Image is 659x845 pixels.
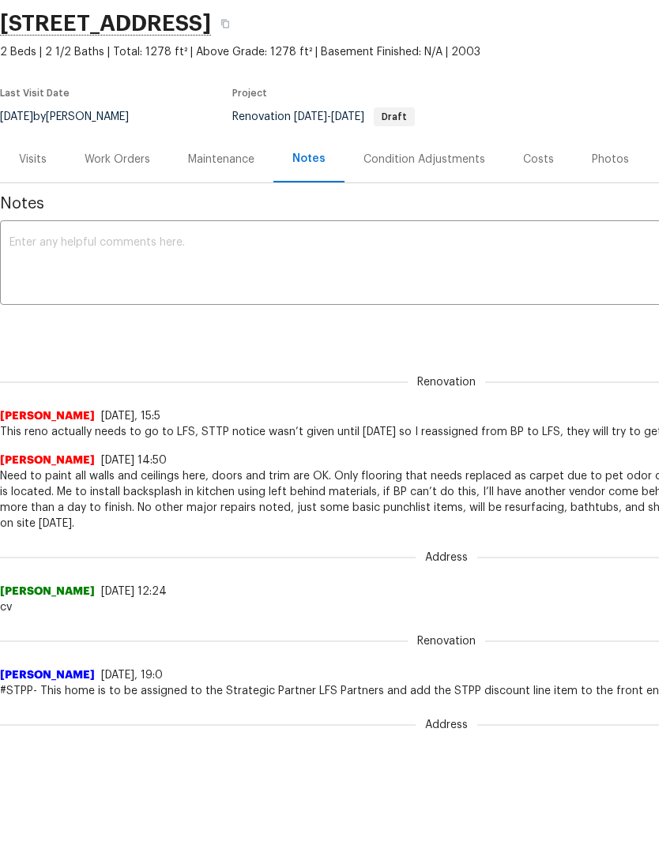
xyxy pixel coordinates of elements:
span: Address [416,717,477,733]
button: Copy Address [211,9,239,38]
span: [DATE], 15:5 [101,411,160,422]
div: Notes [292,151,326,167]
span: [DATE] [294,111,327,122]
span: [DATE], 19:0 [101,670,163,681]
span: [DATE] 12:24 [101,586,167,597]
span: - [294,111,364,122]
div: Work Orders [85,152,150,167]
div: Visits [19,152,47,167]
span: Project [232,88,267,98]
div: Costs [523,152,554,167]
span: [DATE] [331,111,364,122]
span: Address [416,550,477,565]
div: Photos [592,152,629,167]
span: Draft [375,112,413,122]
span: Renovation [408,374,485,390]
span: Renovation [408,633,485,649]
div: Condition Adjustments [363,152,485,167]
span: Renovation [232,111,415,122]
div: Maintenance [188,152,254,167]
span: [DATE] 14:50 [101,455,167,466]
